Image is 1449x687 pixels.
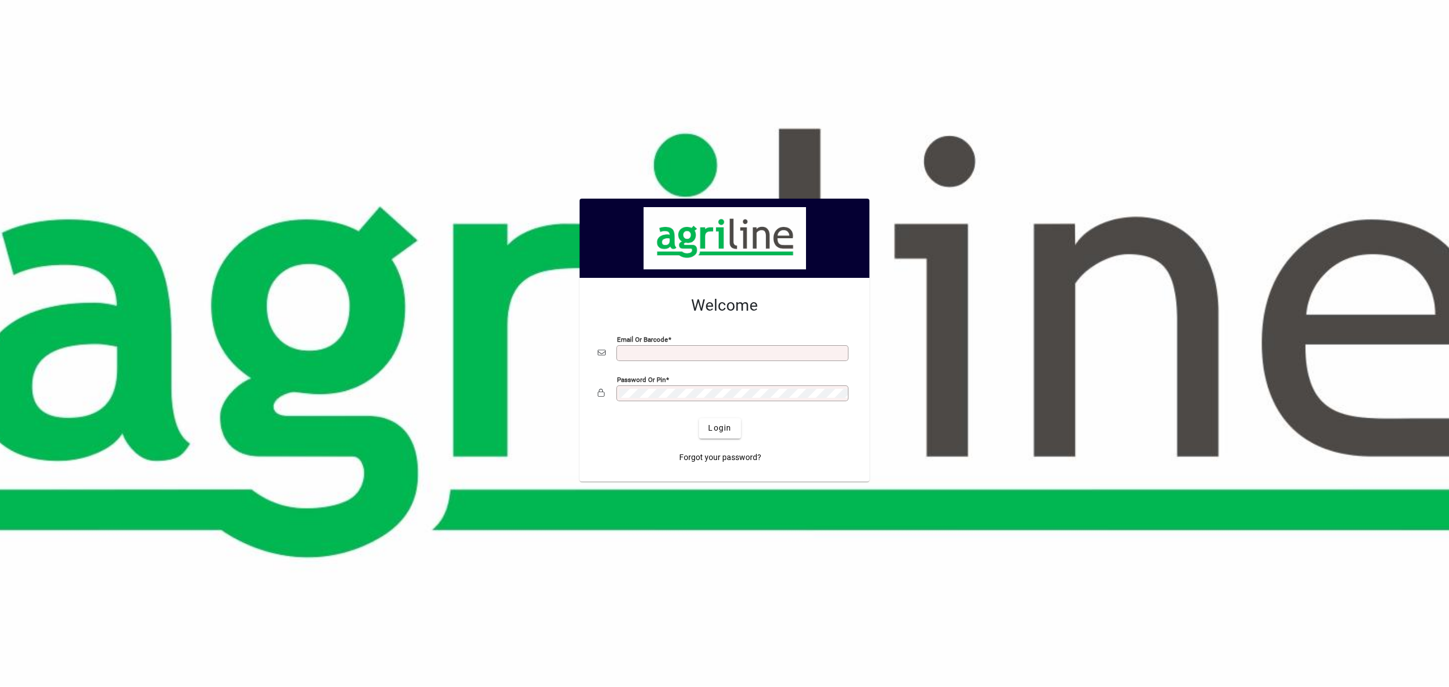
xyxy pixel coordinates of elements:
span: Forgot your password? [679,452,761,463]
mat-label: Password or Pin [617,375,666,383]
h2: Welcome [598,296,851,315]
span: Login [708,422,731,434]
a: Forgot your password? [675,448,766,468]
button: Login [699,418,740,439]
mat-label: Email or Barcode [617,335,668,343]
